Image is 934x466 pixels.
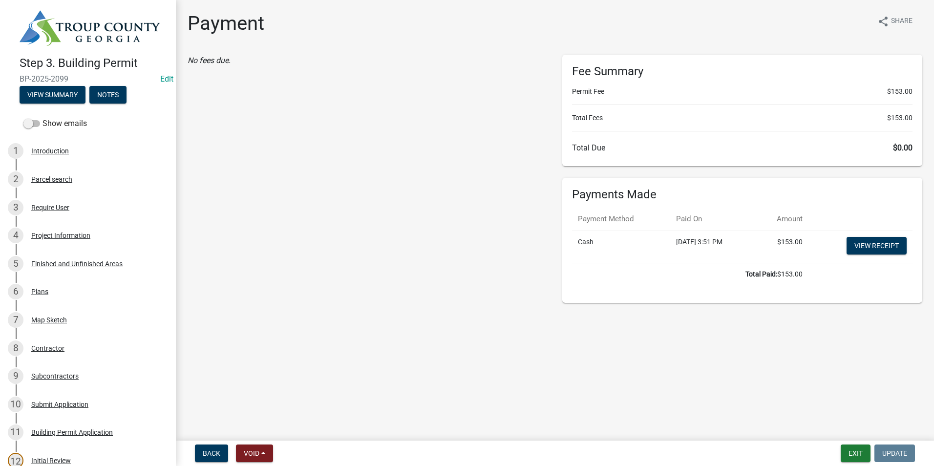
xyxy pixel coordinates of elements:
div: Require User [31,204,69,211]
div: 11 [8,424,23,440]
td: $153.00 [754,231,808,263]
div: 6 [8,284,23,299]
div: Map Sketch [31,317,67,323]
div: 3 [8,200,23,215]
h6: Fee Summary [572,64,913,79]
div: Contractor [31,345,64,352]
div: 5 [8,256,23,272]
div: 10 [8,397,23,412]
th: Amount [754,208,808,231]
span: Back [203,449,220,457]
div: 9 [8,368,23,384]
b: Total Paid: [745,270,777,278]
button: Void [236,445,273,462]
th: Payment Method [572,208,670,231]
a: View receipt [847,237,907,254]
div: Plans [31,288,48,295]
a: Edit [160,74,173,84]
td: $153.00 [572,263,808,285]
div: Parcel search [31,176,72,183]
div: 2 [8,171,23,187]
h4: Step 3. Building Permit [20,56,168,70]
li: Permit Fee [572,86,913,97]
div: Finished and Unfinished Areas [31,260,123,267]
div: Building Permit Application [31,429,113,436]
div: Project Information [31,232,90,239]
wm-modal-confirm: Edit Application Number [160,74,173,84]
div: 7 [8,312,23,328]
img: Troup County, Georgia [20,10,160,46]
div: 1 [8,143,23,159]
span: $153.00 [887,86,913,97]
td: Cash [572,231,670,263]
button: Notes [89,86,127,104]
h1: Payment [188,12,264,35]
button: Exit [841,445,870,462]
span: BP-2025-2099 [20,74,156,84]
td: [DATE] 3:51 PM [670,231,754,263]
span: $153.00 [887,113,913,123]
span: Update [882,449,907,457]
button: shareShare [870,12,920,31]
div: 8 [8,340,23,356]
div: Initial Review [31,457,71,464]
h6: Payments Made [572,188,913,202]
span: Void [244,449,259,457]
div: Submit Application [31,401,88,408]
button: Back [195,445,228,462]
button: View Summary [20,86,85,104]
i: No fees due. [188,56,231,65]
div: Subcontractors [31,373,79,380]
span: $0.00 [893,143,913,152]
label: Show emails [23,118,87,129]
h6: Total Due [572,143,913,152]
div: 4 [8,228,23,243]
button: Update [874,445,915,462]
span: Share [891,16,913,27]
i: share [877,16,889,27]
wm-modal-confirm: Notes [89,91,127,99]
li: Total Fees [572,113,913,123]
div: Introduction [31,148,69,154]
th: Paid On [670,208,754,231]
wm-modal-confirm: Summary [20,91,85,99]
